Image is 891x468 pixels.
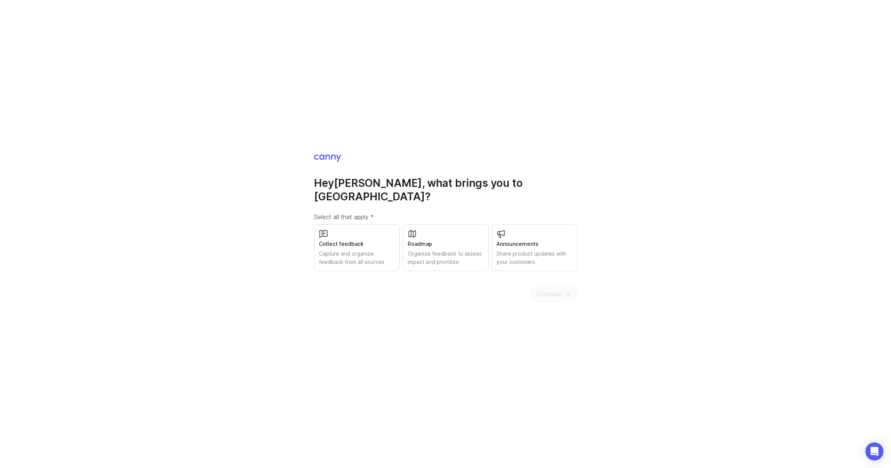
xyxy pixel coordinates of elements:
[314,224,400,271] button: Collect feedbackCapture and organize feedback from all sources
[865,442,883,460] div: Open Intercom Messenger
[314,176,577,203] h1: Hey [PERSON_NAME] , what brings you to [GEOGRAPHIC_DATA]?
[496,240,572,248] div: Announcements
[492,224,577,271] button: AnnouncementsShare product updates with your customers
[314,154,341,162] img: Canny Home
[314,212,577,221] label: Select all that apply
[408,240,484,248] div: Roadmap
[496,250,572,266] div: Share product updates with your customers
[408,250,484,266] div: Organize feedback to assess impact and prioritize
[403,224,489,271] button: RoadmapOrganize feedback to assess impact and prioritize
[319,250,395,266] div: Capture and organize feedback from all sources
[319,240,395,248] div: Collect feedback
